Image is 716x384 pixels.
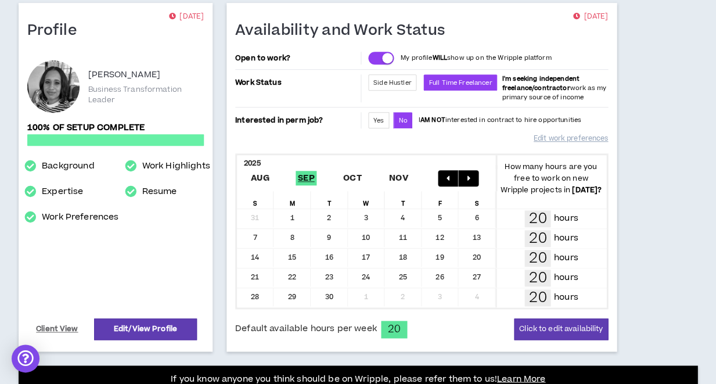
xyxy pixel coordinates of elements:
[142,159,210,173] a: Work Highlights
[27,21,85,40] h1: Profile
[553,291,578,304] p: hours
[418,116,581,125] p: I interested in contract to hire opportunities
[12,344,39,372] div: Open Intercom Messenger
[88,84,204,105] p: Business Transformation Leader
[311,191,348,209] div: T
[27,121,204,134] p: 100% of setup complete
[373,116,384,125] span: Yes
[553,212,578,225] p: hours
[398,116,407,125] span: No
[553,271,578,284] p: hours
[401,53,551,63] p: My profile show up on the Wripple platform
[244,158,261,168] b: 2025
[502,74,579,92] b: I'm seeking independent freelance/contractor
[27,60,80,113] div: Latoya A.
[502,74,606,102] span: work as my primary source of income
[495,161,606,196] p: How many hours are you free to work on new Wripple projects in
[42,185,83,199] a: Expertise
[572,185,602,195] b: [DATE] ?
[274,191,311,209] div: M
[235,53,358,63] p: Open to work?
[235,21,454,40] h1: Availability and Work Status
[422,191,459,209] div: F
[235,112,358,128] p: Interested in perm job?
[553,252,578,264] p: hours
[249,171,272,185] span: Aug
[235,322,376,335] span: Default available hours per week
[237,191,274,209] div: S
[432,53,447,62] strong: WILL
[373,78,412,87] span: Side Hustler
[42,210,118,224] a: Work Preferences
[94,318,197,340] a: Edit/View Profile
[420,116,445,124] strong: AM NOT
[42,159,94,173] a: Background
[348,191,385,209] div: W
[553,232,578,245] p: hours
[533,128,607,149] a: Edit work preferences
[341,171,364,185] span: Oct
[296,171,317,185] span: Sep
[384,191,422,209] div: T
[458,191,495,209] div: S
[169,11,204,23] p: [DATE]
[573,11,608,23] p: [DATE]
[514,318,608,340] button: Click to edit availability
[235,74,358,91] p: Work Status
[387,171,411,185] span: Nov
[88,68,160,82] p: [PERSON_NAME]
[142,185,177,199] a: Resume
[34,319,80,339] a: Client View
